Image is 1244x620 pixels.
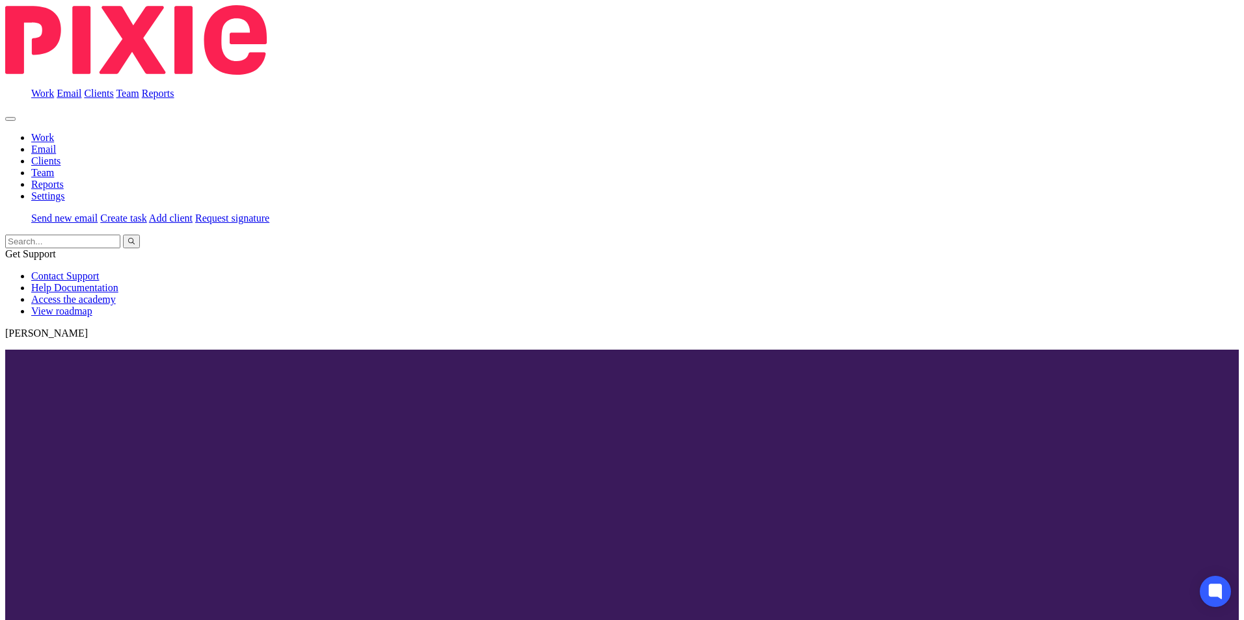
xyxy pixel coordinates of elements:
[149,213,193,224] a: Add client
[57,88,81,99] a: Email
[31,190,65,201] a: Settings
[31,305,92,316] a: View roadmap
[100,213,147,224] a: Create task
[123,235,140,248] button: Search
[31,213,98,224] a: Send new email
[84,88,113,99] a: Clients
[5,235,120,248] input: Search
[142,88,174,99] a: Reports
[31,144,56,155] a: Email
[31,132,54,143] a: Work
[116,88,139,99] a: Team
[31,179,64,190] a: Reports
[31,270,99,281] a: Contact Support
[31,167,54,178] a: Team
[31,155,61,166] a: Clients
[31,88,54,99] a: Work
[31,282,118,293] a: Help Documentation
[5,5,267,75] img: Pixie
[195,213,269,224] a: Request signature
[5,328,1239,339] p: [PERSON_NAME]
[31,294,116,305] a: Access the academy
[5,248,56,259] span: Get Support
